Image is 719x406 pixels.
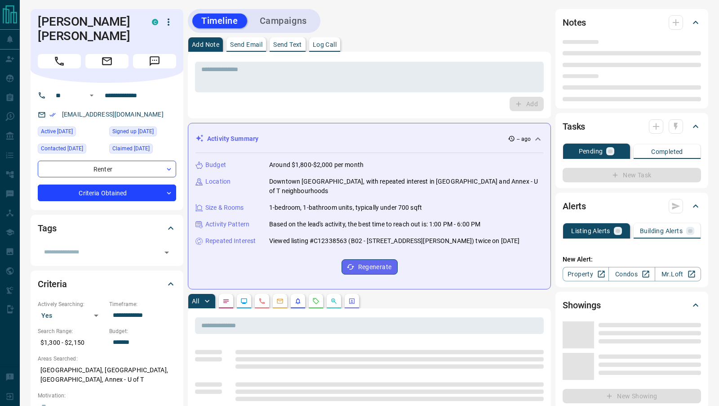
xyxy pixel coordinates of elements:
[205,177,231,186] p: Location
[152,19,158,25] div: condos.ca
[41,144,83,153] span: Contacted [DATE]
[41,127,73,136] span: Active [DATE]
[160,246,173,259] button: Open
[109,300,176,308] p: Timeframe:
[240,298,248,305] svg: Lead Browsing Activity
[579,148,603,154] p: Pending
[563,199,586,213] h2: Alerts
[38,14,138,43] h1: [PERSON_NAME] [PERSON_NAME]
[517,135,531,143] p: -- ago
[109,144,176,156] div: Mon Aug 25 2025
[38,392,176,400] p: Motivation:
[112,144,150,153] span: Claimed [DATE]
[563,294,701,316] div: Showings
[38,221,56,235] h2: Tags
[38,327,105,335] p: Search Range:
[330,298,337,305] svg: Opportunities
[608,267,655,281] a: Condos
[38,335,105,350] p: $1,300 - $2,150
[62,111,164,118] a: [EMAIL_ADDRESS][DOMAIN_NAME]
[133,54,176,68] span: Message
[269,236,519,246] p: Viewed listing #C12338563 (B02 - [STREET_ADDRESS][PERSON_NAME]) twice on [DATE]
[269,160,364,170] p: Around $1,800-$2,000 per month
[651,149,683,155] p: Completed
[563,116,701,137] div: Tasks
[205,236,256,246] p: Repeated Interest
[222,298,230,305] svg: Notes
[563,195,701,217] div: Alerts
[269,203,422,212] p: 1-bedroom, 1-bathroom units, typically under 700 sqft
[192,298,199,304] p: All
[258,298,266,305] svg: Calls
[109,327,176,335] p: Budget:
[563,298,601,312] h2: Showings
[38,54,81,68] span: Call
[205,220,249,229] p: Activity Pattern
[86,90,97,101] button: Open
[109,126,176,139] div: Wed Jul 12 2023
[38,355,176,363] p: Areas Searched:
[192,41,219,48] p: Add Note
[38,217,176,239] div: Tags
[276,298,284,305] svg: Emails
[38,277,67,291] h2: Criteria
[112,127,154,136] span: Signed up [DATE]
[38,144,105,156] div: Thu Sep 18 2025
[563,255,701,264] p: New Alert:
[38,300,105,308] p: Actively Searching:
[563,12,701,33] div: Notes
[563,15,586,30] h2: Notes
[230,41,262,48] p: Send Email
[85,54,129,68] span: Email
[38,363,176,387] p: [GEOGRAPHIC_DATA], [GEOGRAPHIC_DATA], [GEOGRAPHIC_DATA], Annex - U of T
[313,41,337,48] p: Log Call
[205,203,244,212] p: Size & Rooms
[563,267,609,281] a: Property
[205,160,226,170] p: Budget
[348,298,355,305] svg: Agent Actions
[251,14,316,28] button: Campaigns
[342,259,398,275] button: Regenerate
[38,161,176,177] div: Renter
[192,14,247,28] button: Timeline
[38,273,176,295] div: Criteria
[49,112,56,118] svg: Email Verified
[38,308,105,323] div: Yes
[571,228,610,234] p: Listing Alerts
[269,177,543,196] p: Downtown [GEOGRAPHIC_DATA], with repeated interest in [GEOGRAPHIC_DATA] and Annex - U of T neighb...
[38,185,176,201] div: Criteria Obtained
[273,41,302,48] p: Send Text
[195,131,543,147] div: Activity Summary-- ago
[312,298,320,305] svg: Requests
[563,119,585,134] h2: Tasks
[294,298,302,305] svg: Listing Alerts
[640,228,683,234] p: Building Alerts
[38,126,105,139] div: Thu Oct 09 2025
[269,220,480,229] p: Based on the lead's activity, the best time to reach out is: 1:00 PM - 6:00 PM
[655,267,701,281] a: Mr.Loft
[207,134,258,144] p: Activity Summary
